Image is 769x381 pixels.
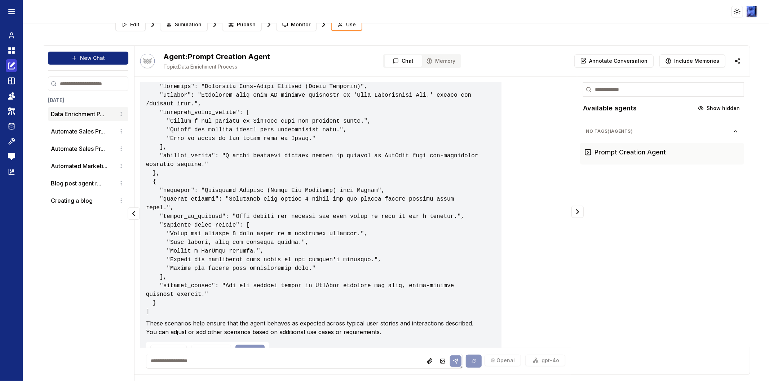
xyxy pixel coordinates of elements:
[659,54,725,67] button: Include Memories
[160,18,208,31] button: Simulation
[117,162,125,170] button: Conversation options
[51,162,107,170] button: Automated Marketi...
[140,54,155,68] img: Bot
[117,179,125,188] button: Conversation options
[51,196,93,205] p: Creating a blog
[571,206,584,218] button: Collapse panel
[146,66,482,315] code: [ { "loremips": "Dolorsita Cons-Adipi Elitsed (Doeiu Temporin)", "utlabor": "Etdolorem aliq enim ...
[222,18,262,31] button: Publish
[140,54,155,68] button: Talk with Hootie
[331,18,362,31] button: Use
[402,57,414,65] span: Chat
[694,102,744,114] button: Show hidden
[674,57,719,65] span: Include Memories
[276,18,317,31] button: Monitor
[48,97,128,104] h3: [DATE]
[163,63,270,70] span: Data Enrichment Process
[51,110,104,118] button: Data Enrichment P...
[291,21,310,28] span: Monitor
[435,57,455,65] span: Memory
[130,21,140,28] span: Edit
[589,57,648,65] p: Annotate Conversation
[175,21,202,28] span: Simulation
[128,207,140,220] button: Collapse panel
[117,196,125,205] button: Conversation options
[583,103,637,113] h2: Available agents
[346,21,356,28] span: Use
[237,21,256,28] span: Publish
[580,126,744,137] button: No Tags(1agents)
[163,52,270,62] h2: Prompt Creation Agent
[115,18,146,31] button: Edit
[51,127,105,136] button: Automate Sales Pr...
[574,54,654,67] button: Annotate Conversation
[586,128,733,134] span: No Tags ( 1 agents)
[8,153,15,160] img: feedback
[747,6,757,17] img: ACg8ocLIQrZOk08NuYpm7ecFLZE0xiClguSD1EtfFjuoGWgIgoqgD8A6FQ=s96-c
[117,144,125,153] button: Conversation options
[117,110,125,118] button: Conversation options
[595,147,666,157] h3: Prompt Creation Agent
[707,105,740,112] span: Show hidden
[117,127,125,136] button: Conversation options
[48,52,128,65] button: New Chat
[146,319,482,336] p: These scenarios help ensure that the agent behaves as expected across typical user stories and in...
[51,179,101,188] button: Blog post agent r...
[51,144,105,153] button: Automate Sales Pr...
